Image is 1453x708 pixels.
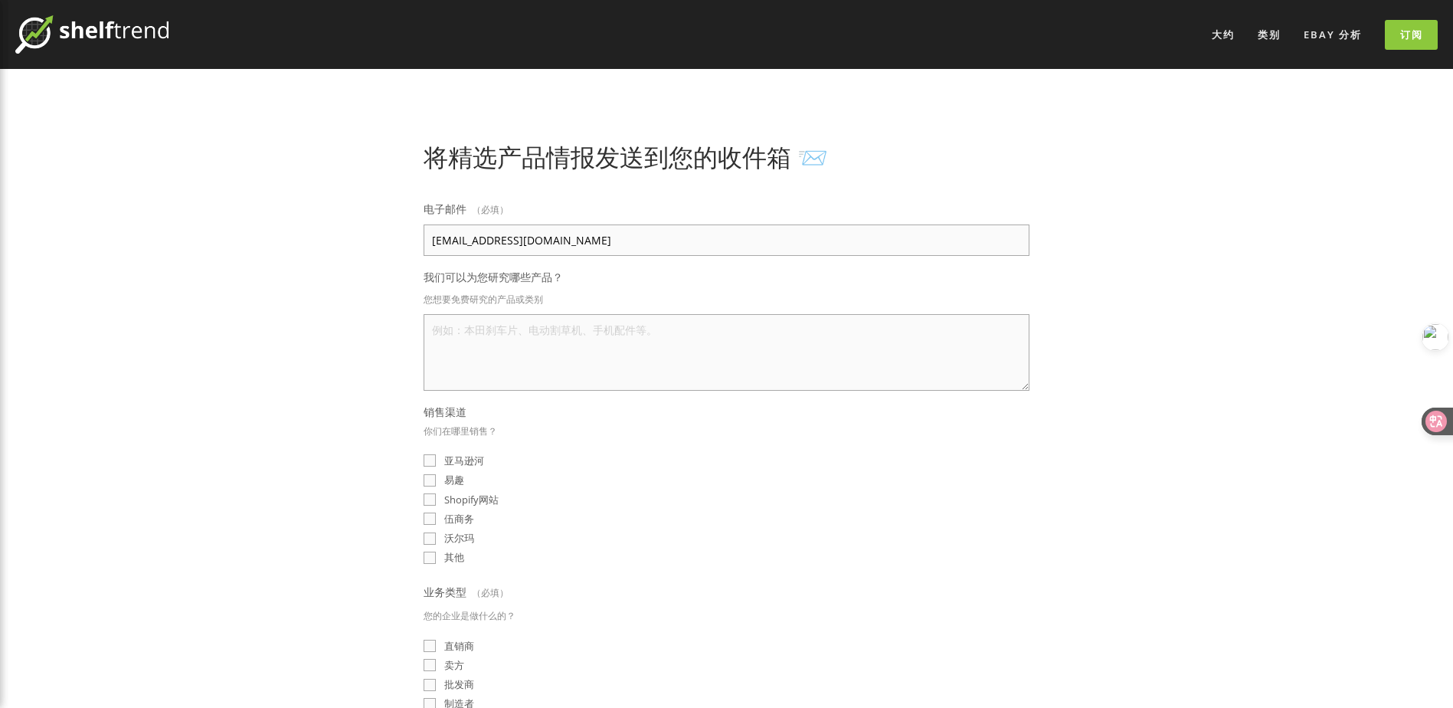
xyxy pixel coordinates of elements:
a: 订阅 [1385,20,1438,50]
span: 卖方 [444,658,464,673]
span: 电子邮件 [424,202,466,217]
span: 直销商 [444,639,474,654]
p: 您想要免费研究的产品或类别 [424,288,1029,311]
input: 其他 [424,552,436,564]
input: 伍商务 [424,513,436,525]
span: 沃尔玛 [444,531,474,546]
span: 业务类型 [424,585,466,600]
div: 类别 [1248,22,1291,48]
p: 您的企业是做什么的？ [424,605,515,628]
input: Shopify网站 [424,493,436,506]
p: 你们在哪里销售？ [424,420,497,443]
input: 易趣 [424,474,436,487]
input: 沃尔玛 [424,533,436,545]
span: 易趣 [444,473,464,487]
span: 销售渠道 [424,405,466,420]
span: 批发商 [444,677,474,692]
input: 卖方 [424,659,436,671]
span: Shopify网站 [444,493,499,507]
a: 大约 [1202,22,1245,48]
input: 亚马逊河 [424,454,436,467]
input: 直销商 [424,640,436,652]
span: 其他 [444,550,464,565]
img: 货架趋势 [15,15,169,54]
span: 我们可以为您研究哪些产品？ [424,270,563,285]
a: eBay 分析 [1294,22,1372,48]
span: （必填） [472,582,509,605]
span: （必填） [472,198,509,221]
input: 批发商 [424,679,436,691]
h1: 将精选产品情报发送到您的收件箱 📨 [424,143,1029,172]
span: 亚马逊河 [444,454,484,468]
span: 伍商务 [444,512,474,526]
